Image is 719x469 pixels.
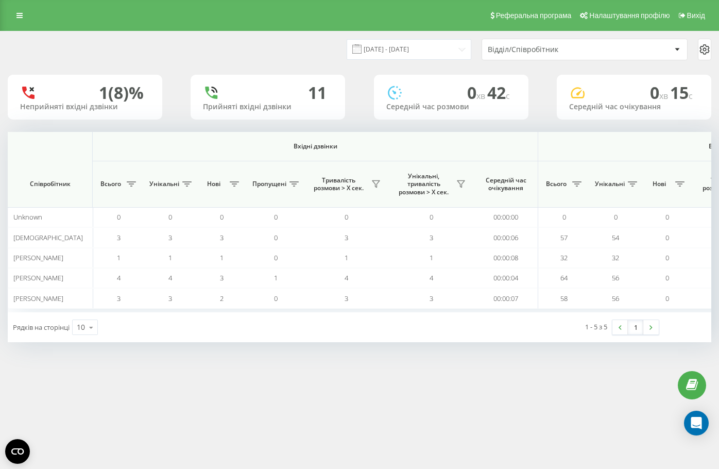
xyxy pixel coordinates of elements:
button: Open CMP widget [5,439,30,464]
span: 1 [274,273,278,282]
a: 1 [628,320,643,334]
span: 1 [430,253,433,262]
span: Вихід [687,11,705,20]
span: 0 [467,81,487,104]
div: 1 - 5 з 5 [585,322,607,332]
span: Нові [646,180,672,188]
span: 3 [220,233,224,242]
span: 0 [220,212,224,222]
span: 0 [665,212,669,222]
span: 1 [168,253,172,262]
span: 3 [117,294,121,303]
span: Реферальна програма [496,11,572,20]
td: 00:00:08 [474,248,538,268]
div: Середній час розмови [386,103,516,111]
span: Нові [201,180,227,188]
span: 1 [117,253,121,262]
span: 4 [430,273,433,282]
span: [PERSON_NAME] [13,294,63,303]
span: Співробітник [16,180,83,188]
span: Пропущені [252,180,286,188]
span: 42 [487,81,510,104]
span: [DEMOGRAPHIC_DATA] [13,233,83,242]
div: Open Intercom Messenger [684,411,709,435]
span: 0 [274,253,278,262]
span: 4 [168,273,172,282]
span: 1 [220,253,224,262]
span: 3 [168,294,172,303]
span: 0 [614,212,618,222]
span: 0 [665,253,669,262]
div: Прийняті вхідні дзвінки [203,103,333,111]
span: 0 [562,212,566,222]
span: 56 [612,294,619,303]
span: 0 [665,294,669,303]
div: Неприйняті вхідні дзвінки [20,103,150,111]
span: 54 [612,233,619,242]
span: 3 [345,233,348,242]
span: [PERSON_NAME] [13,273,63,282]
span: Тривалість розмови > Х сек. [309,176,368,192]
span: 0 [168,212,172,222]
span: Унікальні, тривалість розмови > Х сек. [394,172,453,196]
span: c [506,90,510,102]
span: 0 [650,81,670,104]
span: Налаштування профілю [589,11,670,20]
span: хв [476,90,487,102]
div: Відділ/Співробітник [488,45,611,54]
span: 3 [430,294,433,303]
span: 32 [612,253,619,262]
span: 0 [274,212,278,222]
span: [PERSON_NAME] [13,253,63,262]
span: 15 [670,81,693,104]
span: 0 [274,294,278,303]
span: 58 [560,294,568,303]
span: 0 [430,212,433,222]
span: хв [659,90,670,102]
span: Унікальні [595,180,625,188]
span: 3 [345,294,348,303]
span: 0 [345,212,348,222]
span: 2 [220,294,224,303]
span: 0 [665,273,669,282]
span: 64 [560,273,568,282]
span: 0 [665,233,669,242]
div: Середній час очікування [569,103,699,111]
span: 0 [274,233,278,242]
span: 32 [560,253,568,262]
td: 00:00:06 [474,227,538,247]
span: c [689,90,693,102]
span: Unknown [13,212,42,222]
div: 1 (8)% [99,83,144,103]
span: Вхідні дзвінки [119,142,511,150]
span: 4 [117,273,121,282]
span: 4 [345,273,348,282]
div: 10 [77,322,85,332]
span: Унікальні [149,180,179,188]
span: Всього [98,180,124,188]
span: Всього [543,180,569,188]
span: 56 [612,273,619,282]
span: 3 [430,233,433,242]
span: 57 [560,233,568,242]
span: Середній час очікування [482,176,530,192]
td: 00:00:00 [474,207,538,227]
span: 3 [168,233,172,242]
span: 1 [345,253,348,262]
td: 00:00:04 [474,268,538,288]
span: 3 [220,273,224,282]
td: 00:00:07 [474,288,538,308]
span: 0 [117,212,121,222]
span: 3 [117,233,121,242]
div: 11 [308,83,327,103]
span: Рядків на сторінці [13,323,70,332]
